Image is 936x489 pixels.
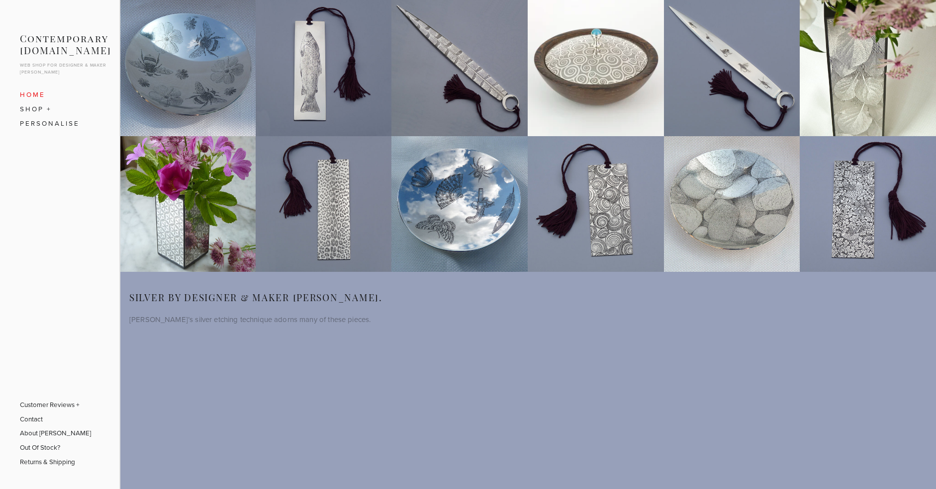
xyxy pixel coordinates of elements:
[20,455,91,469] a: Returns & Shipping
[20,412,91,426] a: Contact
[20,62,111,75] p: Web shop for designer & maker [PERSON_NAME]
[20,440,91,455] a: Out Of Stock?
[20,32,111,57] a: Contemporary [DOMAIN_NAME]
[129,313,926,326] p: [PERSON_NAME]’s silver etching technique adorns many of these pieces.
[20,116,99,131] a: Personalise
[129,292,926,304] h3: sILVER By Designer & Maker [PERSON_NAME].
[20,102,99,116] a: SHOP
[20,426,91,440] a: About [PERSON_NAME]
[20,398,91,412] a: Customer Reviews
[20,87,99,102] a: Home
